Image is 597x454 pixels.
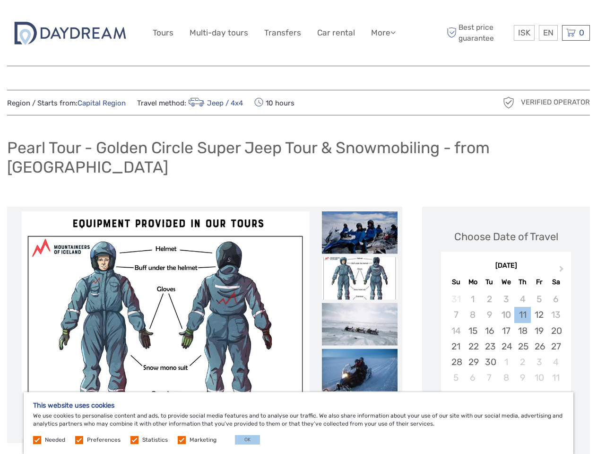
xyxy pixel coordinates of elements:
[317,26,355,40] a: Car rental
[501,95,516,110] img: verified_operator_grey_128.png
[448,276,464,288] div: Su
[448,307,464,323] div: Not available Sunday, September 7th, 2025
[465,291,481,307] div: Not available Monday, September 1st, 2025
[514,307,531,323] div: Choose Thursday, September 11th, 2025
[137,96,243,109] span: Travel method:
[322,303,398,346] img: 6f92886cdbd84647accd9087a435d263_slider_thumbnail.jpeg
[448,370,464,385] div: Choose Sunday, October 5th, 2025
[371,26,396,40] a: More
[448,291,464,307] div: Not available Sunday, August 31st, 2025
[547,339,564,354] div: Choose Saturday, September 27th, 2025
[24,392,573,454] div: We use cookies to personalise content and ads, to provide social media features and to analyse ou...
[481,370,498,385] div: Choose Tuesday, October 7th, 2025
[153,26,173,40] a: Tours
[547,291,564,307] div: Not available Saturday, September 6th, 2025
[481,323,498,339] div: Choose Tuesday, September 16th, 2025
[7,138,590,176] h1: Pearl Tour - Golden Circle Super Jeep Tour & Snowmobiling - from [GEOGRAPHIC_DATA]
[531,276,547,288] div: Fr
[465,307,481,323] div: Not available Monday, September 8th, 2025
[498,291,514,307] div: Not available Wednesday, September 3rd, 2025
[45,436,65,444] label: Needed
[264,26,301,40] a: Transfers
[186,99,243,107] a: Jeep / 4x4
[514,276,531,288] div: Th
[33,402,564,410] h5: This website uses cookies
[547,354,564,370] div: Choose Saturday, October 4th, 2025
[448,323,464,339] div: Not available Sunday, September 14th, 2025
[531,370,547,385] div: Choose Friday, October 10th, 2025
[7,98,126,108] span: Region / Starts from:
[518,28,530,37] span: ISK
[190,436,216,444] label: Marketing
[531,307,547,323] div: Choose Friday, September 12th, 2025
[498,276,514,288] div: We
[254,96,294,109] span: 10 hours
[235,435,260,445] button: OK
[109,15,120,26] button: Open LiveChat chat widget
[578,28,586,37] span: 0
[13,17,107,24] p: We're away right now. Please check back later!
[322,257,398,300] img: 8c871eccc91c46f09d5cf47ccbf753a9_slider_thumbnail.jpeg
[322,211,398,254] img: beb7156f110246c398c407fde2ae5fce_slider_thumbnail.jpg
[514,339,531,354] div: Choose Thursday, September 25th, 2025
[498,370,514,385] div: Choose Wednesday, October 8th, 2025
[555,263,570,279] button: Next Month
[547,370,564,385] div: Choose Saturday, October 11th, 2025
[547,307,564,323] div: Not available Saturday, September 13th, 2025
[481,291,498,307] div: Not available Tuesday, September 2nd, 2025
[22,211,309,438] img: 8c871eccc91c46f09d5cf47ccbf753a9_main_slider.jpeg
[514,323,531,339] div: Choose Thursday, September 18th, 2025
[465,323,481,339] div: Choose Monday, September 15th, 2025
[465,354,481,370] div: Choose Monday, September 29th, 2025
[521,97,590,107] span: Verified Operator
[481,354,498,370] div: Choose Tuesday, September 30th, 2025
[465,339,481,354] div: Choose Monday, September 22nd, 2025
[448,339,464,354] div: Choose Sunday, September 21st, 2025
[454,229,558,244] div: Choose Date of Travel
[498,354,514,370] div: Choose Wednesday, October 1st, 2025
[514,354,531,370] div: Choose Thursday, October 2nd, 2025
[531,354,547,370] div: Choose Friday, October 3rd, 2025
[190,26,248,40] a: Multi-day tours
[539,25,558,41] div: EN
[322,349,398,392] img: b17046e268724dbf952013196d8752c7_slider_thumbnail.jpeg
[444,22,511,43] span: Best price guarantee
[481,307,498,323] div: Not available Tuesday, September 9th, 2025
[481,339,498,354] div: Choose Tuesday, September 23rd, 2025
[514,370,531,385] div: Choose Thursday, October 9th, 2025
[465,276,481,288] div: Mo
[465,370,481,385] div: Choose Monday, October 6th, 2025
[514,291,531,307] div: Not available Thursday, September 4th, 2025
[498,307,514,323] div: Not available Wednesday, September 10th, 2025
[531,323,547,339] div: Choose Friday, September 19th, 2025
[444,291,568,385] div: month 2025-09
[441,261,571,271] div: [DATE]
[78,99,126,107] a: Capital Region
[498,323,514,339] div: Choose Wednesday, September 17th, 2025
[531,339,547,354] div: Choose Friday, September 26th, 2025
[142,436,168,444] label: Statistics
[531,291,547,307] div: Not available Friday, September 5th, 2025
[448,354,464,370] div: Choose Sunday, September 28th, 2025
[87,436,121,444] label: Preferences
[547,323,564,339] div: Choose Saturday, September 20th, 2025
[498,339,514,354] div: Choose Wednesday, September 24th, 2025
[547,276,564,288] div: Sa
[7,17,133,48] img: 2722-c67f3ee1-da3f-448a-ae30-a82a1b1ec634_logo_big.jpg
[481,276,498,288] div: Tu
